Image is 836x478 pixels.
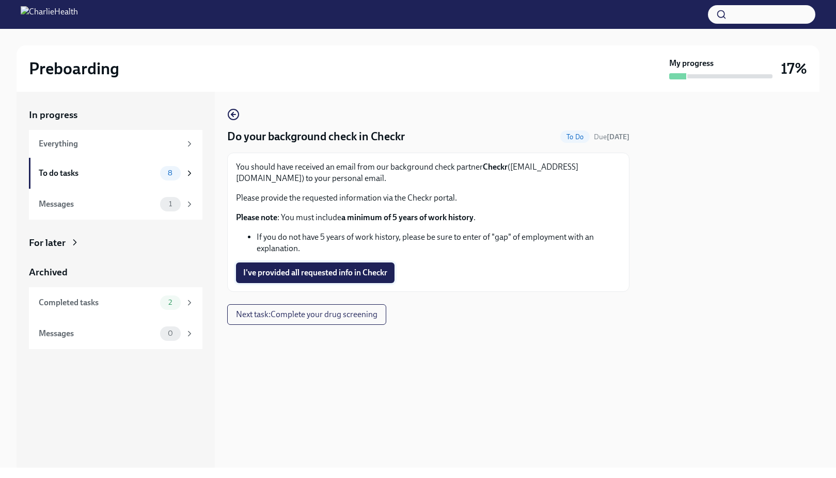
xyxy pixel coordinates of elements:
div: To do tasks [39,168,156,179]
a: Archived [29,266,202,279]
li: If you do not have 5 years of work history, please be sure to enter of "gap" of employment with a... [257,232,621,254]
div: Messages [39,199,156,210]
strong: Checkr [483,162,508,172]
p: Please provide the requested information via the Checkr portal. [236,192,621,204]
a: In progress [29,108,202,122]
h3: 17% [781,59,807,78]
button: I've provided all requested info in Checkr [236,262,395,283]
span: 2 [162,299,178,306]
a: Messages1 [29,189,202,220]
span: 1 [163,200,178,208]
p: : You must include . [236,212,621,223]
a: Messages0 [29,318,202,349]
div: Messages [39,328,156,339]
strong: [DATE] [607,133,629,141]
strong: My progress [669,58,714,69]
a: To do tasks8 [29,158,202,189]
span: I've provided all requested info in Checkr [243,268,387,278]
a: Everything [29,130,202,158]
p: You should have received an email from our background check partner ([EMAIL_ADDRESS][DOMAIN_NAME]... [236,161,621,184]
span: 8 [162,169,179,177]
span: To Do [560,133,590,141]
div: For later [29,236,66,250]
span: 0 [162,329,179,337]
a: For later [29,236,202,250]
span: September 15th, 2025 06:00 [594,132,629,142]
div: Completed tasks [39,297,156,308]
img: CharlieHealth [21,6,78,23]
h4: Do your background check in Checkr [227,129,405,144]
span: Next task : Complete your drug screening [236,309,377,320]
div: Everything [39,138,181,150]
span: Due [594,133,629,141]
strong: Please note [236,212,277,222]
h2: Preboarding [29,58,119,79]
a: Completed tasks2 [29,287,202,318]
strong: a minimum of 5 years of work history [341,212,474,222]
button: Next task:Complete your drug screening [227,304,386,325]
